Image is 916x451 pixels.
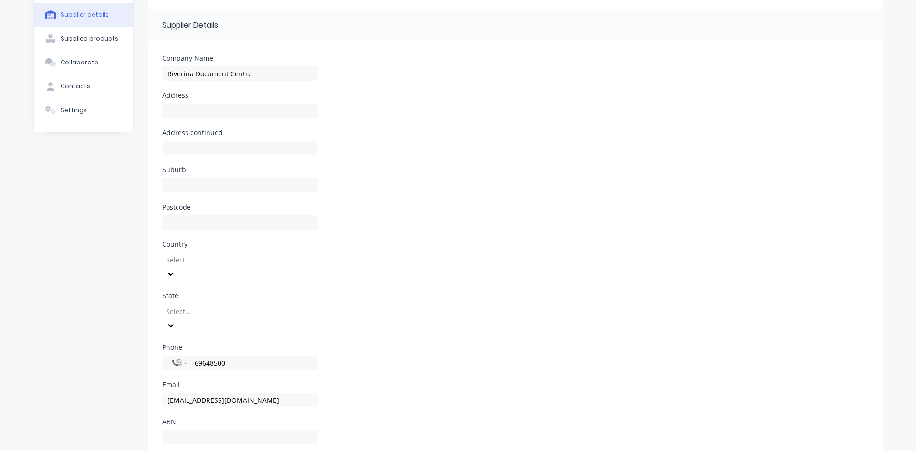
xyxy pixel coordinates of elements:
[162,241,318,248] div: Country
[34,98,133,122] button: Settings
[162,55,318,62] div: Company Name
[162,92,318,99] div: Address
[162,129,318,136] div: Address continued
[34,27,133,51] button: Supplied products
[162,381,318,388] div: Email
[162,20,218,31] div: Supplier Details
[162,204,318,210] div: Postcode
[61,10,109,19] div: Supplier details
[162,419,318,425] div: ABN
[34,3,133,27] button: Supplier details
[34,51,133,74] button: Collaborate
[162,167,318,173] div: Suburb
[61,58,98,67] div: Collaborate
[34,74,133,98] button: Contacts
[61,34,118,43] div: Supplied products
[162,344,318,351] div: Phone
[61,82,90,91] div: Contacts
[162,293,318,299] div: State
[61,106,87,115] div: Settings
